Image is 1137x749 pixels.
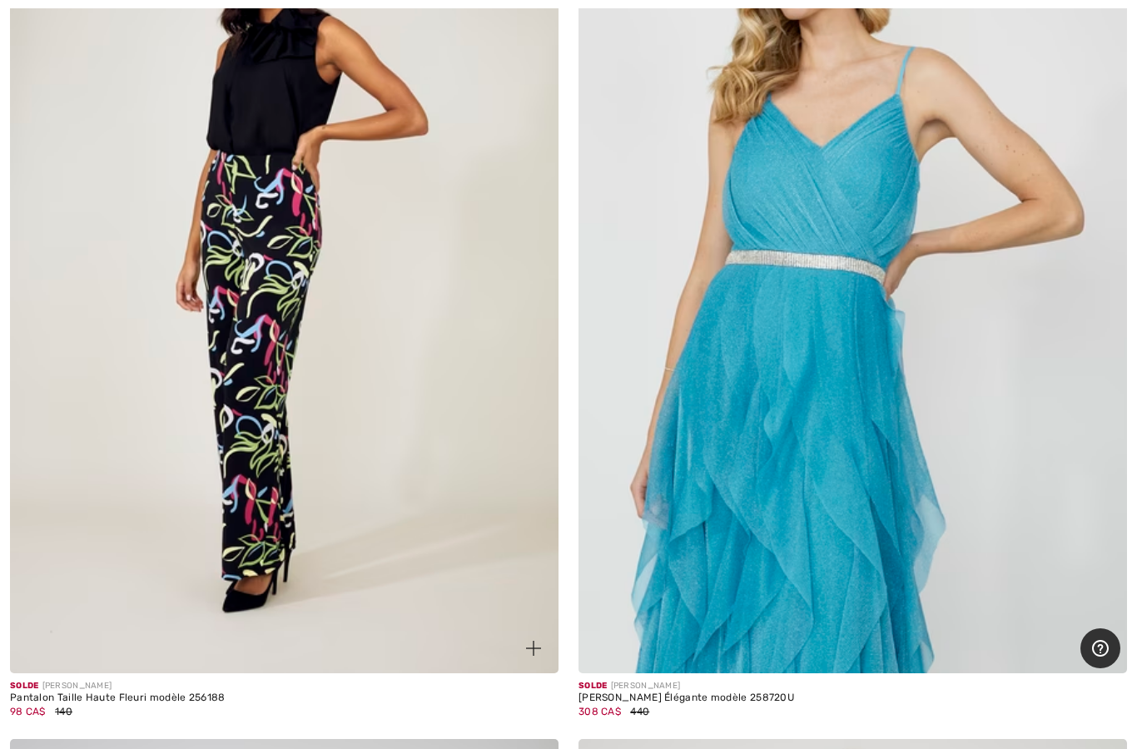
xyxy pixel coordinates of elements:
[578,680,794,692] div: [PERSON_NAME]
[630,706,649,717] span: 440
[578,681,608,691] span: Solde
[578,692,794,704] div: [PERSON_NAME] Élégante modèle 258720U
[526,641,541,656] img: plus_v2.svg
[10,681,39,691] span: Solde
[1080,628,1120,670] iframe: Ouvre un widget dans lequel vous pouvez trouver plus d’informations
[10,706,46,717] span: 98 CA$
[10,680,226,692] div: [PERSON_NAME]
[578,706,621,717] span: 308 CA$
[55,706,72,717] span: 140
[10,692,226,704] div: Pantalon Taille Haute Fleuri modèle 256188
